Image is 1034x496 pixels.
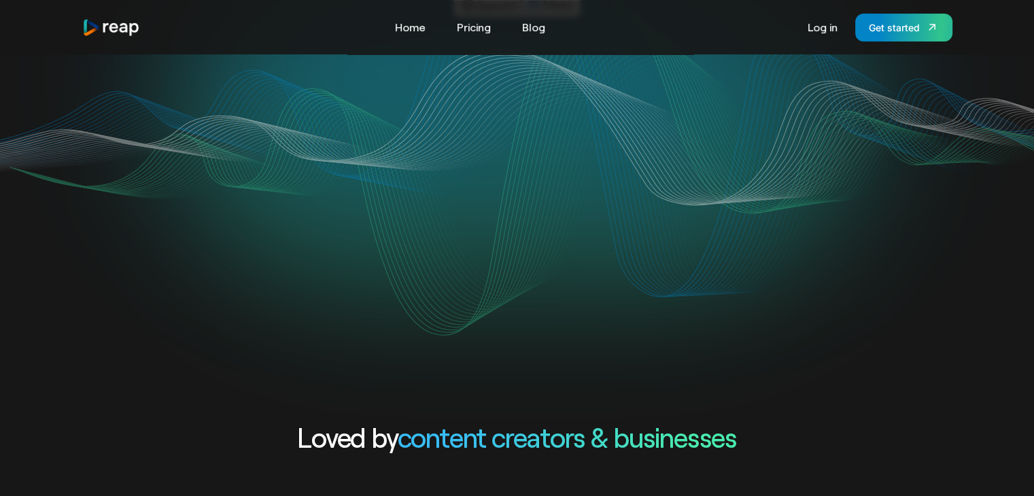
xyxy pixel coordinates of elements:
[388,16,432,38] a: Home
[243,37,791,311] video: Your browser does not support the video tag.
[855,14,952,41] a: Get started
[450,16,498,38] a: Pricing
[398,421,737,453] span: content creators & businesses
[801,16,844,38] a: Log in
[82,18,141,37] img: reap logo
[82,18,141,37] a: home
[869,20,920,35] div: Get started
[515,16,552,38] a: Blog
